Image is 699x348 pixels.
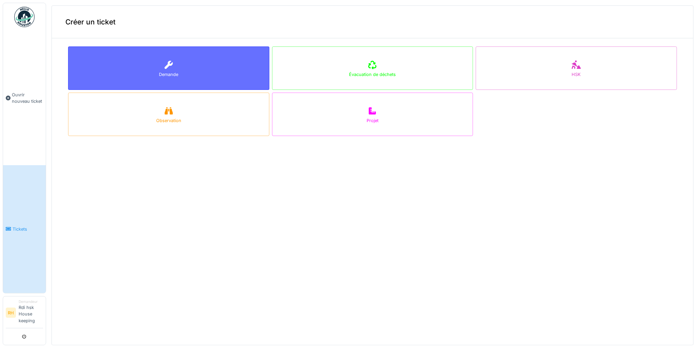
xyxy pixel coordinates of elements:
div: HSK [572,71,581,78]
li: Rdi hsk House keeping [19,299,43,327]
span: Tickets [13,226,43,232]
img: Badge_color-CXgf-gQk.svg [14,7,35,27]
a: Ouvrir nouveau ticket [3,31,46,165]
div: Observation [156,117,181,124]
a: Tickets [3,165,46,293]
span: Ouvrir nouveau ticket [12,92,43,104]
div: Évacuation de déchets [349,71,396,78]
div: Demandeur [19,299,43,304]
div: Projet [367,117,378,124]
li: RH [6,308,16,318]
div: Créer un ticket [52,6,693,38]
div: Demande [159,71,178,78]
a: RH DemandeurRdi hsk House keeping [6,299,43,328]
